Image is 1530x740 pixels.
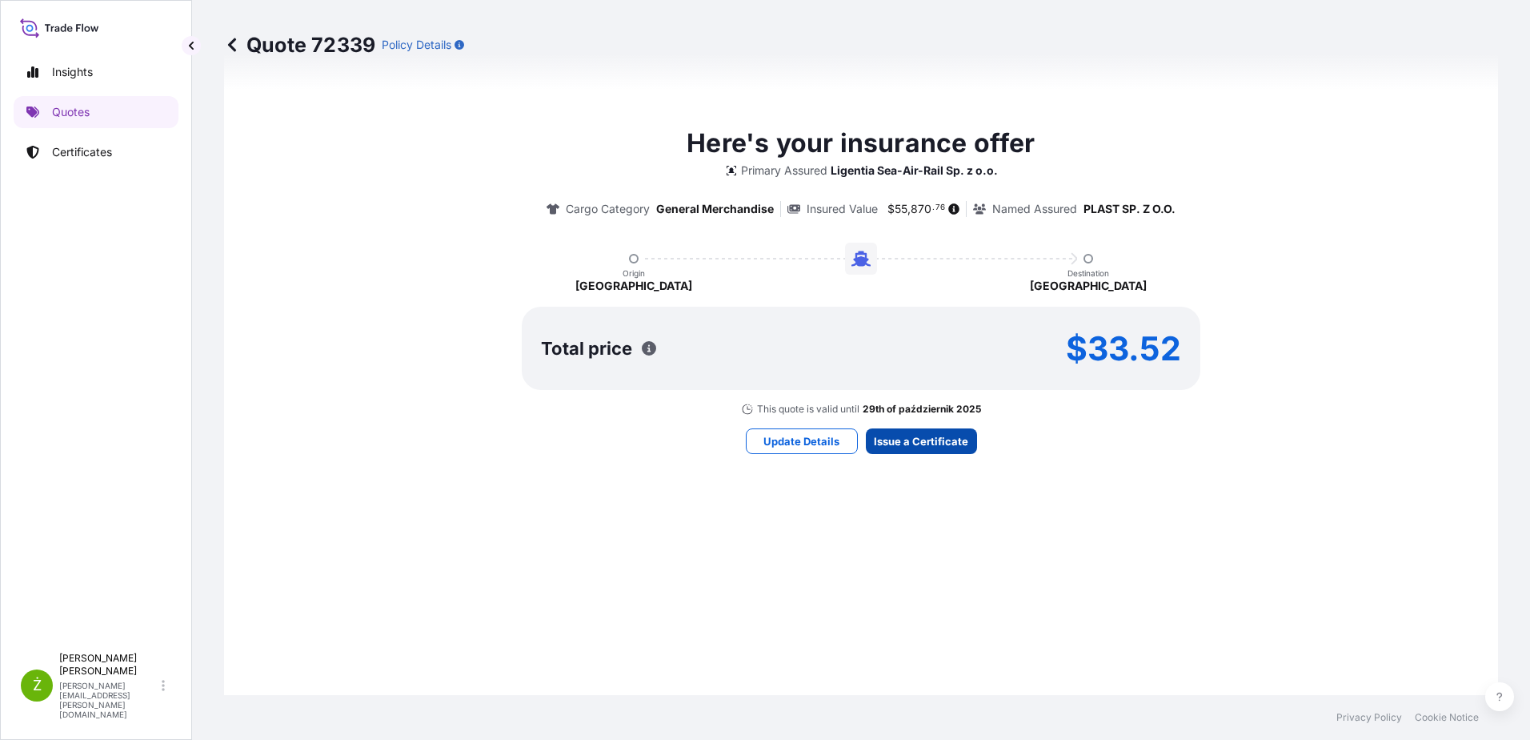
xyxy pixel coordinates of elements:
p: PLAST SP. Z O.O. [1083,201,1176,217]
span: , [907,203,911,215]
p: Named Assured [992,201,1077,217]
p: Destination [1067,268,1109,278]
span: 76 [935,205,945,211]
p: Issue a Certificate [874,433,968,449]
p: Certificates [52,144,112,160]
p: Update Details [763,433,839,449]
p: [GEOGRAPHIC_DATA] [1030,278,1147,294]
a: Quotes [14,96,178,128]
a: Cookie Notice [1415,711,1479,724]
p: Ligentia Sea-Air-Rail Sp. z o.o. [831,163,998,179]
p: $33.52 [1066,336,1181,361]
p: Quote 72339 [224,32,375,58]
span: Ż [33,678,42,694]
p: General Merchandise [656,201,774,217]
p: Here's your insurance offer [687,124,1035,163]
button: Issue a Certificate [866,428,977,454]
a: Insights [14,56,178,88]
p: Quotes [52,104,90,120]
p: [PERSON_NAME][EMAIL_ADDRESS][PERSON_NAME][DOMAIN_NAME] [59,681,158,719]
p: Policy Details [382,37,451,53]
p: Cargo Category [566,201,650,217]
p: Origin [623,268,645,278]
p: This quote is valid until [757,403,859,416]
p: Insured Value [807,201,878,217]
span: $ [887,203,895,215]
p: [GEOGRAPHIC_DATA] [575,278,692,294]
p: Total price [541,340,632,356]
button: Update Details [746,428,858,454]
p: Insights [52,64,93,80]
a: Privacy Policy [1336,711,1402,724]
span: 55 [895,203,907,215]
p: [PERSON_NAME] [PERSON_NAME] [59,652,158,678]
span: . [932,205,935,211]
span: 870 [911,203,931,215]
a: Certificates [14,136,178,168]
p: Primary Assured [741,163,827,179]
p: 29th of październik 2025 [863,403,981,416]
